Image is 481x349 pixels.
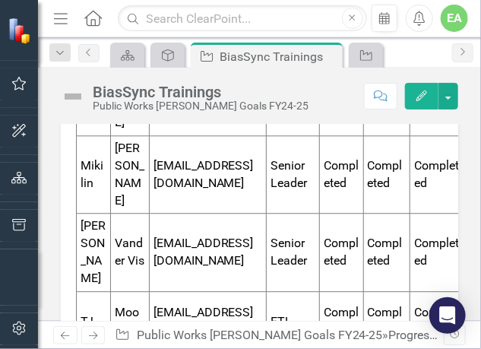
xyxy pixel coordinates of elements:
img: ClearPoint Strategy [8,17,34,44]
td: Completed [320,214,364,292]
td: Completed [320,137,364,214]
td: Completed [410,214,468,292]
td: Completed [363,137,410,214]
div: BiasSync Trainings [220,47,339,66]
input: Search ClearPoint... [118,5,366,32]
div: » » [115,327,443,344]
td: Vander Vis [110,214,149,292]
td: [PERSON_NAME] [77,214,111,292]
td: Senior Leader [267,214,320,292]
img: Not Defined [61,84,85,109]
button: EA [441,5,468,32]
a: Public Works [PERSON_NAME] Goals FY24-25 [137,328,383,342]
a: Progress [389,328,438,342]
td: Senior Leader [267,137,320,214]
div: Public Works [PERSON_NAME] Goals FY24-25 [93,100,309,112]
td: Completed [410,137,468,214]
td: [EMAIL_ADDRESS][DOMAIN_NAME] [149,137,267,214]
div: Open Intercom Messenger [429,297,466,334]
td: [PERSON_NAME] [110,137,149,214]
td: [EMAIL_ADDRESS][DOMAIN_NAME] [149,214,267,292]
td: Completed [363,214,410,292]
div: BiasSync Trainings [93,84,309,100]
td: Mikilin [77,137,111,214]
